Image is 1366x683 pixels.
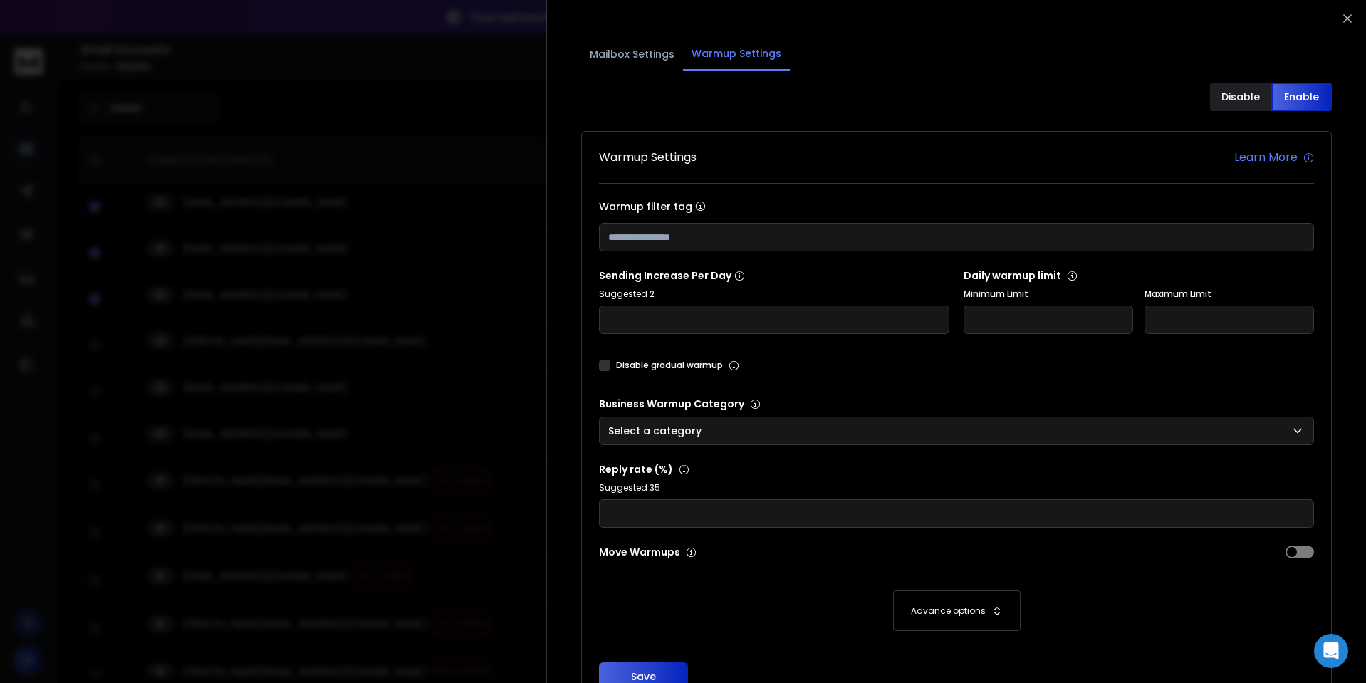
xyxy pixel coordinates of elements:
button: Disable [1210,83,1271,111]
button: Enable [1271,83,1333,111]
p: Suggested 35 [599,482,1314,494]
label: Minimum Limit [964,288,1133,300]
label: Warmup filter tag [599,201,1314,212]
label: Disable gradual warmup [616,360,723,371]
button: Mailbox Settings [581,38,683,70]
h1: Warmup Settings [599,149,697,166]
p: Sending Increase Per Day [599,268,949,283]
div: Open Intercom Messenger [1314,634,1348,668]
p: Suggested 2 [599,288,949,300]
button: Advance options [613,590,1300,631]
p: Move Warmups [599,545,952,559]
p: Business Warmup Category [599,397,1314,411]
p: Advance options [911,605,986,617]
p: Reply rate (%) [599,462,1314,476]
p: Daily warmup limit [964,268,1314,283]
p: Select a category [608,424,707,438]
a: Learn More [1234,149,1314,166]
label: Maximum Limit [1145,288,1314,300]
button: DisableEnable [1210,83,1332,111]
button: Warmup Settings [683,38,790,71]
